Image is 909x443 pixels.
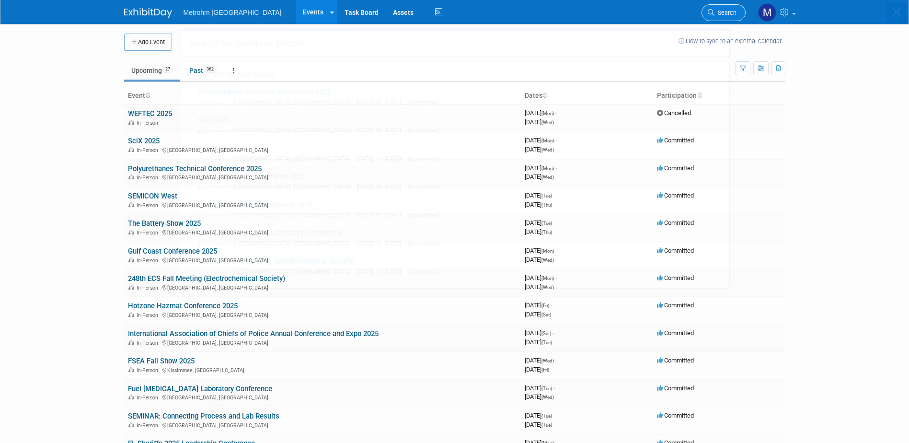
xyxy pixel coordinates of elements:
input: Search for Events or People... [180,29,731,57]
a: Polyurethanes Technical Conference 2025 In-Person [GEOGRAPHIC_DATA], [GEOGRAPHIC_DATA] [DATE] to ... [193,83,725,111]
span: In-Person [198,99,230,105]
span: [DATE] to [DATE] [357,127,406,134]
span: (Committed) [408,99,440,105]
span: [GEOGRAPHIC_DATA], [GEOGRAPHIC_DATA] [232,155,355,162]
span: [GEOGRAPHIC_DATA], [GEOGRAPHIC_DATA] [232,127,355,134]
a: Hotzone Hazmat Conference 2025 In-Person [GEOGRAPHIC_DATA], [GEOGRAPHIC_DATA] [DATE] to [DATE] (C... [193,168,725,196]
span: [DATE] to [DATE] [357,183,406,190]
span: [DATE] to [DATE] [357,268,406,275]
span: In-Person [198,184,230,190]
span: (Committed) [408,127,440,134]
span: (Committed) [408,212,440,219]
span: [GEOGRAPHIC_DATA], [GEOGRAPHIC_DATA] [232,211,355,219]
span: In-Person [198,241,230,247]
span: [DATE] to [DATE] [357,155,406,162]
span: [GEOGRAPHIC_DATA], [GEOGRAPHIC_DATA] [232,268,355,275]
span: [GEOGRAPHIC_DATA], [GEOGRAPHIC_DATA] [232,183,355,190]
span: [DATE] to [DATE] [357,240,406,247]
a: SEMICON West In-Person [GEOGRAPHIC_DATA], [GEOGRAPHIC_DATA] [DATE] to [DATE] (Committed) [193,140,725,167]
a: 248th ECS Fall Meeting (Electrochemical Society) In-Person [GEOGRAPHIC_DATA], [GEOGRAPHIC_DATA] [... [193,253,725,280]
a: Eastern Analytical Symposium 2025 In-Person [GEOGRAPHIC_DATA], [GEOGRAPHIC_DATA] [DATE] to [DATE]... [193,196,725,224]
span: (Committed) [408,268,440,275]
a: SciX 2025 In-Person [GEOGRAPHIC_DATA], [GEOGRAPHIC_DATA] [DATE] to [DATE] (Committed) [193,111,725,139]
span: In-Person [198,212,230,219]
span: [GEOGRAPHIC_DATA], [GEOGRAPHIC_DATA] [232,98,355,105]
span: (Committed) [408,184,440,190]
span: [DATE] to [DATE] [357,98,406,105]
span: In-Person [198,269,230,275]
span: [DATE] to [DATE] [357,211,406,219]
span: [GEOGRAPHIC_DATA], [GEOGRAPHIC_DATA] [232,240,355,247]
a: Fuel [MEDICAL_DATA] Laboratory Conference In-Person [GEOGRAPHIC_DATA], [GEOGRAPHIC_DATA] [DATE] t... [193,224,725,252]
span: (Committed) [408,240,440,247]
span: In-Person [198,128,230,134]
span: In-Person [198,156,230,162]
div: Recently Viewed Events: [186,62,725,83]
span: (Committed) [408,155,440,162]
